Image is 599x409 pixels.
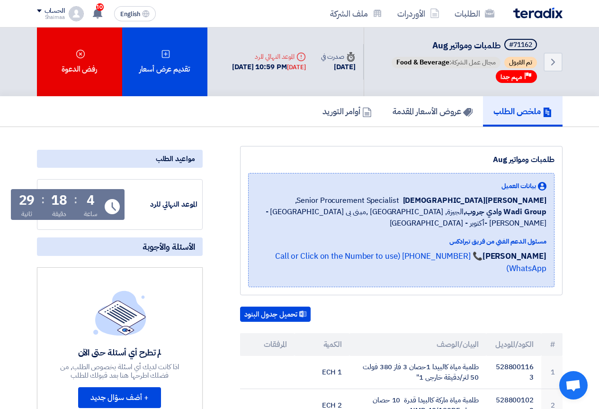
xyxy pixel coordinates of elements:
[84,209,98,219] div: ساعة
[295,195,399,206] span: Senior Procurement Specialist,
[509,42,532,48] div: #71162
[37,15,65,20] div: Shaimaa
[256,206,546,229] span: الجيزة, [GEOGRAPHIC_DATA] ,مبنى بى [GEOGRAPHIC_DATA] - [PERSON_NAME] -أكتوبر - [GEOGRAPHIC_DATA]
[464,206,546,218] b: Wadi Group وادي جروب,
[45,7,65,15] div: الحساب
[114,6,156,21] button: English
[486,333,541,356] th: الكود/الموديل
[493,106,552,117] h5: ملخص الطلب
[393,106,473,117] h5: عروض الأسعار المقدمة
[403,195,546,206] span: [PERSON_NAME][DEMOGRAPHIC_DATA]
[483,96,563,127] a: ملخص الطلب
[392,57,501,68] span: مجال عمل الشركة:
[96,3,104,11] span: 10
[287,63,306,72] div: [DATE]
[382,96,483,127] a: عروض الأسعار المقدمة
[41,191,45,208] div: :
[501,73,522,82] span: مهم جدا
[51,363,189,380] div: اذا كانت لديك أي اسئلة بخصوص الطلب, من فضلك اطرحها هنا بعد قبولك للطلب
[349,333,486,356] th: البيان/الوصف
[390,2,447,25] a: الأوردرات
[69,6,84,21] img: profile_test.png
[256,236,546,246] div: مسئول الدعم الفني من فريق تيرادكس
[432,39,501,52] span: طلمبات ومواتير Aug
[541,356,563,389] td: 1
[390,39,539,52] h5: طلمبات ومواتير Aug
[78,387,161,408] button: + أضف سؤال جديد
[74,191,77,208] div: :
[87,194,95,207] div: 4
[19,194,35,207] div: 29
[21,209,32,219] div: ثانية
[37,150,203,168] div: مواعيد الطلب
[541,333,563,356] th: #
[322,106,372,117] h5: أوامر التوريد
[232,52,306,62] div: الموعد النهائي للرد
[240,333,295,356] th: المرفقات
[559,371,588,400] a: Open chat
[396,57,449,67] span: Food & Beverage
[504,57,537,68] span: تم القبول
[486,356,541,389] td: 5288001163
[120,11,140,18] span: English
[52,209,67,219] div: دقيقة
[232,62,306,73] div: [DATE] 10:59 PM
[513,8,563,18] img: Teradix logo
[51,347,189,358] div: لم تطرح أي أسئلة حتى الآن
[312,96,382,127] a: أوامر التوريد
[349,356,486,389] td: طلمبة مياة كالبيدا 1حصان 3 فاز 380 فولت 50 لتر/دقيقة خارجى 1"
[51,194,67,207] div: 18
[321,62,355,73] div: [DATE]
[501,181,536,191] span: بيانات العميل
[240,307,311,322] button: تحميل جدول البنود
[295,333,349,356] th: الكمية
[321,52,355,62] div: صدرت في
[93,291,146,335] img: empty_state_list.svg
[295,356,349,389] td: 1 ECH
[483,250,546,262] strong: [PERSON_NAME]
[275,250,546,274] a: 📞 [PHONE_NUMBER] (Call or Click on the Number to use WhatsApp)
[322,2,390,25] a: ملف الشركة
[37,27,122,96] div: رفض الدعوة
[447,2,502,25] a: الطلبات
[122,27,207,96] div: تقديم عرض أسعار
[248,154,554,165] div: طلمبات ومواتير Aug
[126,199,197,210] div: الموعد النهائي للرد
[143,241,195,252] span: الأسئلة والأجوبة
